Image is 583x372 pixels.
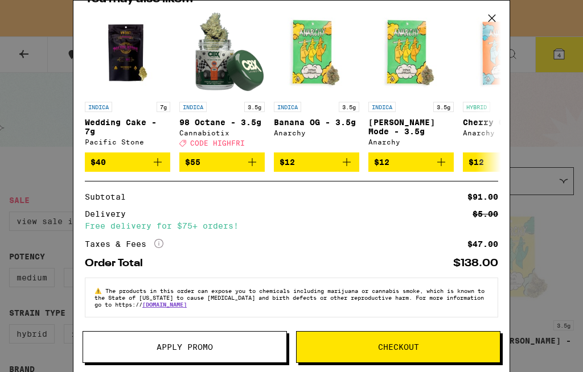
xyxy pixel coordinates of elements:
[179,118,265,127] p: 98 Octane - 3.5g
[463,152,548,172] button: Add to bag
[274,102,301,112] p: INDICA
[85,193,134,201] div: Subtotal
[157,102,170,112] p: 7g
[368,11,454,152] a: Open page for Runtz Mode - 3.5g from Anarchy
[433,102,454,112] p: 3.5g
[463,118,548,127] p: Cherry OG - 3.5g
[463,11,548,152] a: Open page for Cherry OG - 3.5g from Anarchy
[463,11,548,96] img: Anarchy - Cherry OG - 3.5g
[91,158,106,167] span: $40
[185,158,200,167] span: $55
[85,210,134,218] div: Delivery
[179,152,265,172] button: Add to bag
[473,210,498,218] div: $5.00
[368,102,396,112] p: INDICA
[463,102,490,112] p: HYBRID
[368,152,454,172] button: Add to bag
[95,287,105,294] span: ⚠️
[179,11,265,96] img: Cannabiotix - 98 Octane - 3.5g
[274,11,359,96] img: Anarchy - Banana OG - 3.5g
[95,287,485,308] span: The products in this order can expose you to chemicals including marijuana or cannabis smoke, whi...
[179,129,265,137] div: Cannabiotix
[467,240,498,248] div: $47.00
[296,331,500,363] button: Checkout
[368,138,454,146] div: Anarchy
[274,129,359,137] div: Anarchy
[374,158,389,167] span: $12
[274,118,359,127] p: Banana OG - 3.5g
[368,118,454,136] p: [PERSON_NAME] Mode - 3.5g
[83,331,287,363] button: Apply Promo
[190,139,245,147] span: CODE HIGHFRI
[453,258,498,268] div: $138.00
[467,193,498,201] div: $91.00
[469,158,484,167] span: $12
[85,258,151,268] div: Order Total
[463,129,548,137] div: Anarchy
[378,343,419,351] span: Checkout
[85,11,170,96] img: Pacific Stone - Wedding Cake - 7g
[368,11,454,96] img: Anarchy - Runtz Mode - 3.5g
[179,11,265,152] a: Open page for 98 Octane - 3.5g from Cannabiotix
[339,102,359,112] p: 3.5g
[274,152,359,172] button: Add to bag
[280,158,295,167] span: $12
[142,301,187,308] a: [DOMAIN_NAME]
[179,102,207,112] p: INDICA
[85,222,498,230] div: Free delivery for $75+ orders!
[157,343,213,351] span: Apply Promo
[85,152,170,172] button: Add to bag
[85,11,170,152] a: Open page for Wedding Cake - 7g from Pacific Stone
[274,11,359,152] a: Open page for Banana OG - 3.5g from Anarchy
[85,239,163,249] div: Taxes & Fees
[85,118,170,136] p: Wedding Cake - 7g
[85,138,170,146] div: Pacific Stone
[244,102,265,112] p: 3.5g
